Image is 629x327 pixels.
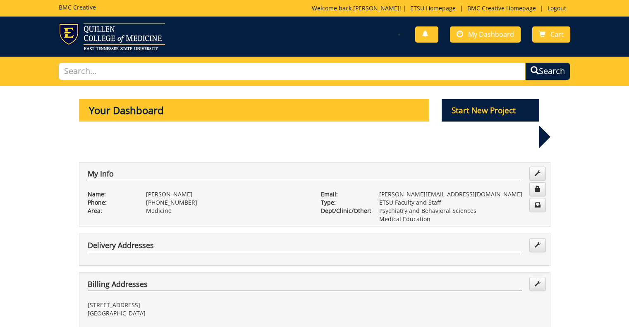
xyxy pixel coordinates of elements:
h4: Billing Addresses [88,280,522,291]
p: [PHONE_NUMBER] [146,198,309,207]
p: Area: [88,207,134,215]
p: Medicine [146,207,309,215]
p: Name: [88,190,134,198]
p: [PERSON_NAME][EMAIL_ADDRESS][DOMAIN_NAME] [379,190,542,198]
p: ETSU Faculty and Staff [379,198,542,207]
h5: BMC Creative [59,4,96,10]
p: Welcome back, ! | | | [312,4,570,12]
a: Edit Addresses [529,238,546,252]
p: Dept/Clinic/Other: [321,207,367,215]
p: Start New Project [442,99,539,122]
a: Change Communication Preferences [529,198,546,212]
a: My Dashboard [450,26,521,43]
p: Email: [321,190,367,198]
p: [GEOGRAPHIC_DATA] [88,309,309,317]
p: Phone: [88,198,134,207]
p: [PERSON_NAME] [146,190,309,198]
input: Search... [59,62,526,80]
p: [STREET_ADDRESS] [88,301,309,309]
a: Logout [543,4,570,12]
p: Your Dashboard [79,99,430,122]
span: Cart [550,30,564,39]
h4: Delivery Addresses [88,241,522,252]
a: BMC Creative Homepage [463,4,540,12]
a: ETSU Homepage [406,4,460,12]
span: My Dashboard [468,30,514,39]
a: Cart [532,26,570,43]
p: Psychiatry and Behavioral Sciences [379,207,542,215]
a: [PERSON_NAME] [353,4,399,12]
button: Search [525,62,570,80]
a: Start New Project [442,107,539,115]
h4: My Info [88,170,522,181]
a: Change Password [529,182,546,196]
p: Type: [321,198,367,207]
a: Edit Addresses [529,277,546,291]
p: Medical Education [379,215,542,223]
img: ETSU logo [59,23,165,50]
a: Edit Info [529,167,546,181]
